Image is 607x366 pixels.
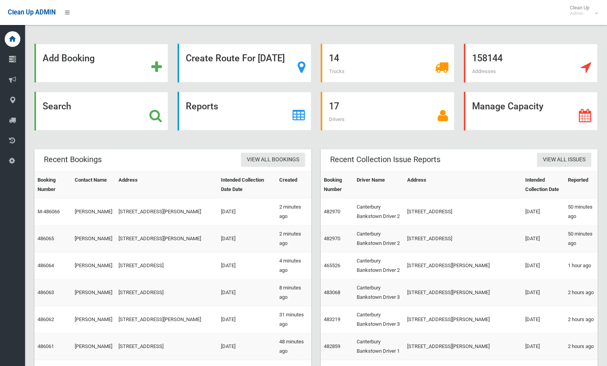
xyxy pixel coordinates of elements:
td: [DATE] [218,198,276,225]
a: 486061 [38,343,54,349]
th: Intended Collection Date Date [218,171,276,198]
td: [DATE] [218,279,276,306]
a: 486065 [38,236,54,241]
a: 158144 Addresses [464,44,598,82]
td: [STREET_ADDRESS] [404,198,522,225]
a: 465526 [324,262,340,268]
td: [PERSON_NAME] [72,225,115,252]
a: M-486066 [38,209,60,214]
a: Manage Capacity [464,92,598,130]
strong: 17 [329,101,339,112]
td: [STREET_ADDRESS][PERSON_NAME] [115,225,218,252]
td: [PERSON_NAME] [72,306,115,333]
td: 31 minutes ago [276,306,311,333]
td: 2 hours ago [565,306,598,333]
td: 1 hour ago [565,252,598,279]
a: 482859 [324,343,340,349]
a: 486062 [38,316,54,322]
span: Clean Up [566,5,597,16]
td: [STREET_ADDRESS] [115,333,218,360]
td: 8 minutes ago [276,279,311,306]
th: Reported [565,171,598,198]
strong: 158144 [472,53,503,64]
th: Address [404,171,522,198]
td: [DATE] [522,225,565,252]
td: [PERSON_NAME] [72,252,115,279]
td: [DATE] [522,198,565,225]
a: 483219 [324,316,340,322]
a: 482970 [324,209,340,214]
span: Addresses [472,68,496,74]
a: 486063 [38,289,54,295]
td: [STREET_ADDRESS][PERSON_NAME] [404,306,522,333]
a: View All Issues [537,153,591,167]
td: [STREET_ADDRESS][PERSON_NAME] [115,198,218,225]
strong: Add Booking [43,53,95,64]
td: 48 minutes ago [276,333,311,360]
td: [DATE] [218,225,276,252]
a: View All Bookings [241,153,305,167]
td: Canterbury Bankstown Driver 3 [354,279,404,306]
td: [STREET_ADDRESS][PERSON_NAME] [404,252,522,279]
td: [STREET_ADDRESS][PERSON_NAME] [115,306,218,333]
a: 17 Drivers [321,92,454,130]
header: Recent Collection Issue Reports [321,152,450,167]
th: Address [115,171,218,198]
span: Clean Up ADMIN [8,9,56,16]
a: Search [34,92,168,130]
header: Recent Bookings [34,152,111,167]
td: Canterbury Bankstown Driver 2 [354,198,404,225]
th: Driver Name [354,171,404,198]
td: [PERSON_NAME] [72,198,115,225]
td: Canterbury Bankstown Driver 2 [354,252,404,279]
td: [DATE] [218,252,276,279]
td: [DATE] [522,333,565,360]
strong: Search [43,101,71,112]
td: [DATE] [218,306,276,333]
td: [DATE] [522,306,565,333]
a: 486064 [38,262,54,268]
th: Booking Number [34,171,72,198]
td: [STREET_ADDRESS] [404,225,522,252]
span: Drivers [329,116,345,122]
span: Trucks [329,68,345,74]
a: Reports [178,92,311,130]
td: 2 hours ago [565,333,598,360]
td: 2 minutes ago [276,225,311,252]
td: 4 minutes ago [276,252,311,279]
a: 482970 [324,236,340,241]
td: [STREET_ADDRESS][PERSON_NAME] [404,333,522,360]
th: Contact Name [72,171,115,198]
th: Created [276,171,311,198]
td: [DATE] [522,252,565,279]
td: [DATE] [522,279,565,306]
th: Intended Collection Date [522,171,565,198]
td: Canterbury Bankstown Driver 1 [354,333,404,360]
a: 483068 [324,289,340,295]
td: Canterbury Bankstown Driver 2 [354,225,404,252]
td: [STREET_ADDRESS] [115,279,218,306]
td: 50 minutes ago [565,198,598,225]
a: Add Booking [34,44,168,82]
strong: Create Route For [DATE] [186,53,285,64]
strong: Manage Capacity [472,101,543,112]
td: [PERSON_NAME] [72,333,115,360]
small: Admin [570,11,589,16]
strong: Reports [186,101,218,112]
a: Create Route For [DATE] [178,44,311,82]
td: [STREET_ADDRESS] [115,252,218,279]
td: 2 hours ago [565,279,598,306]
td: [DATE] [218,333,276,360]
td: [STREET_ADDRESS][PERSON_NAME] [404,279,522,306]
strong: 14 [329,53,339,64]
a: 14 Trucks [321,44,454,82]
td: 2 minutes ago [276,198,311,225]
td: 50 minutes ago [565,225,598,252]
td: Canterbury Bankstown Driver 3 [354,306,404,333]
td: [PERSON_NAME] [72,279,115,306]
th: Booking Number [321,171,354,198]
